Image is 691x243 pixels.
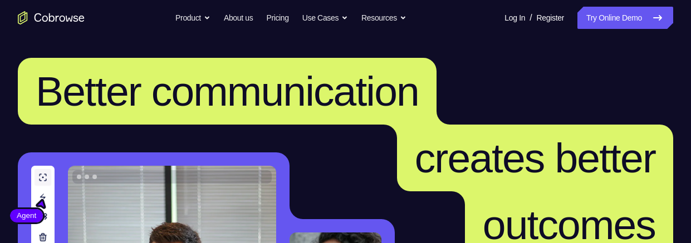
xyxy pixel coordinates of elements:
[504,7,525,29] a: Log In
[266,7,288,29] a: Pricing
[361,7,406,29] button: Resources
[224,7,253,29] a: About us
[302,7,348,29] button: Use Cases
[36,68,419,115] span: Better communication
[18,11,85,24] a: Go to the home page
[577,7,673,29] a: Try Online Demo
[415,135,655,181] span: creates better
[530,11,532,24] span: /
[175,7,210,29] button: Product
[537,7,564,29] a: Register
